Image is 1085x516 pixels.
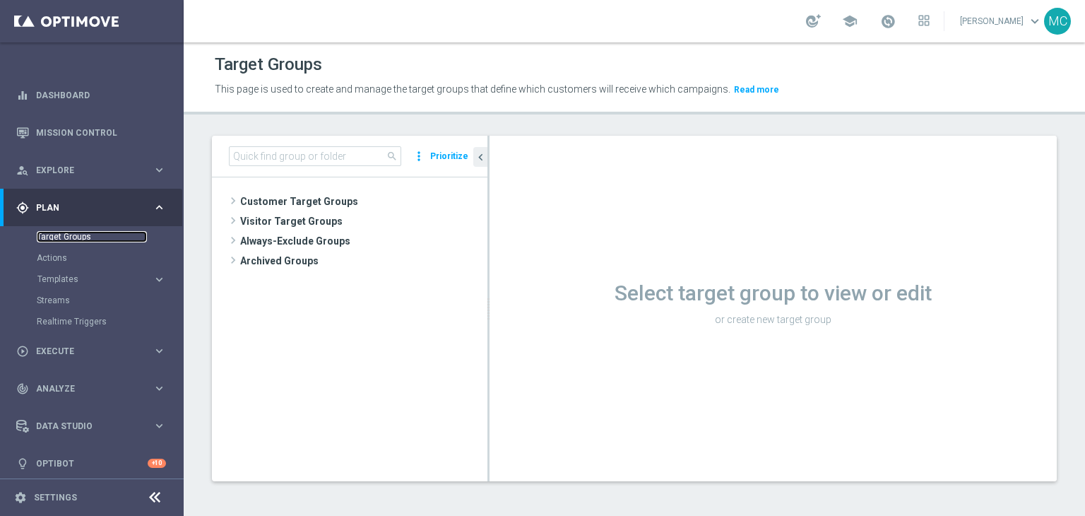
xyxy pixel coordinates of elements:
button: Templates keyboard_arrow_right [37,274,167,285]
button: Read more [733,82,781,98]
a: Streams [37,295,147,306]
div: Target Groups [37,226,182,247]
a: Dashboard [36,76,166,114]
h1: Target Groups [215,54,322,75]
span: Templates [37,275,138,283]
div: Mission Control [16,114,166,151]
p: or create new target group [490,313,1057,326]
span: Plan [36,204,153,212]
i: play_circle_outline [16,345,29,358]
span: Execute [36,347,153,356]
button: Mission Control [16,127,167,139]
button: chevron_left [473,147,487,167]
a: Actions [37,252,147,264]
i: lightbulb [16,457,29,470]
div: Execute [16,345,153,358]
button: track_changes Analyze keyboard_arrow_right [16,383,167,394]
div: Data Studio [16,420,153,433]
div: Explore [16,164,153,177]
a: Settings [34,493,77,502]
input: Quick find group or folder [229,146,401,166]
i: keyboard_arrow_right [153,273,166,286]
div: MC [1044,8,1071,35]
span: Always-Exclude Groups [240,231,487,251]
i: track_changes [16,382,29,395]
button: play_circle_outline Execute keyboard_arrow_right [16,346,167,357]
span: Archived Groups [240,251,487,271]
h1: Select target group to view or edit [490,281,1057,306]
div: Actions [37,247,182,269]
span: school [842,13,858,29]
i: person_search [16,164,29,177]
span: Visitor Target Groups [240,211,487,231]
i: settings [14,491,27,504]
i: keyboard_arrow_right [153,419,166,433]
i: keyboard_arrow_right [153,201,166,214]
div: Analyze [16,382,153,395]
i: keyboard_arrow_right [153,344,166,358]
div: Streams [37,290,182,311]
button: equalizer Dashboard [16,90,167,101]
span: keyboard_arrow_down [1027,13,1043,29]
a: Mission Control [36,114,166,151]
button: lightbulb Optibot +10 [16,458,167,469]
i: chevron_left [474,151,487,164]
div: +10 [148,459,166,468]
div: Dashboard [16,76,166,114]
div: Optibot [16,445,166,482]
i: keyboard_arrow_right [153,163,166,177]
button: Data Studio keyboard_arrow_right [16,421,167,432]
a: Optibot [36,445,148,482]
i: equalizer [16,89,29,102]
div: Templates [37,275,153,283]
div: Realtime Triggers [37,311,182,332]
span: Data Studio [36,422,153,430]
button: Prioritize [428,147,470,166]
span: Analyze [36,385,153,393]
span: Customer Target Groups [240,192,487,211]
a: Realtime Triggers [37,316,147,327]
a: [PERSON_NAME]keyboard_arrow_down [959,11,1044,32]
a: Target Groups [37,231,147,242]
i: more_vert [412,146,426,166]
button: gps_fixed Plan keyboard_arrow_right [16,202,167,213]
div: Templates [37,269,182,290]
div: Plan [16,201,153,214]
span: Explore [36,166,153,175]
i: gps_fixed [16,201,29,214]
button: person_search Explore keyboard_arrow_right [16,165,167,176]
span: This page is used to create and manage the target groups that define which customers will receive... [215,83,730,95]
span: search [386,151,398,162]
i: keyboard_arrow_right [153,382,166,395]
